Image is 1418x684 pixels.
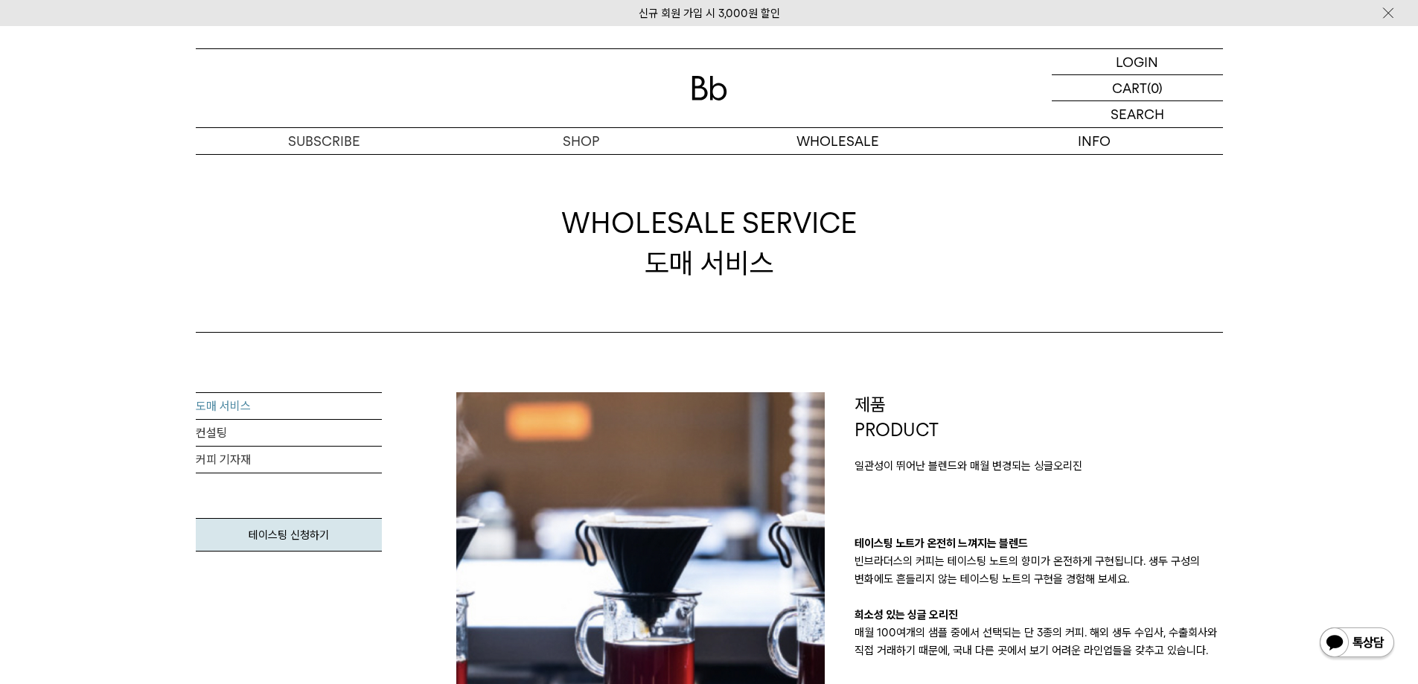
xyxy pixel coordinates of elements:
[855,534,1223,552] p: 테이스팅 노트가 온전히 느껴지는 블렌드
[855,606,1223,624] p: 희소성 있는 싱글 오리진
[966,128,1223,154] p: INFO
[561,203,857,243] span: WHOLESALE SERVICE
[855,392,1223,442] p: 제품 PRODUCT
[1147,75,1163,100] p: (0)
[855,457,1223,475] p: 일관성이 뛰어난 블렌드와 매월 변경되는 싱글오리진
[1116,49,1158,74] p: LOGIN
[692,76,727,100] img: 로고
[1052,75,1223,101] a: CART (0)
[561,203,857,282] div: 도매 서비스
[639,7,780,20] a: 신규 회원 가입 시 3,000원 할인
[1318,626,1396,662] img: 카카오톡 채널 1:1 채팅 버튼
[1112,75,1147,100] p: CART
[196,518,382,552] a: 테이스팅 신청하기
[1111,101,1164,127] p: SEARCH
[855,624,1223,659] p: 매월 100여개의 샘플 중에서 선택되는 단 3종의 커피. 해외 생두 수입사, 수출회사와 직접 거래하기 때문에, 국내 다른 곳에서 보기 어려운 라인업들을 갖추고 있습니다.
[196,447,382,473] a: 커피 기자재
[196,420,382,447] a: 컨설팅
[855,552,1223,588] p: 빈브라더스의 커피는 테이스팅 노트의 향미가 온전하게 구현됩니다. 생두 구성의 변화에도 흔들리지 않는 테이스팅 노트의 구현을 경험해 보세요.
[1052,49,1223,75] a: LOGIN
[196,393,382,420] a: 도매 서비스
[196,128,453,154] a: SUBSCRIBE
[709,128,966,154] p: WHOLESALE
[453,128,709,154] a: SHOP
